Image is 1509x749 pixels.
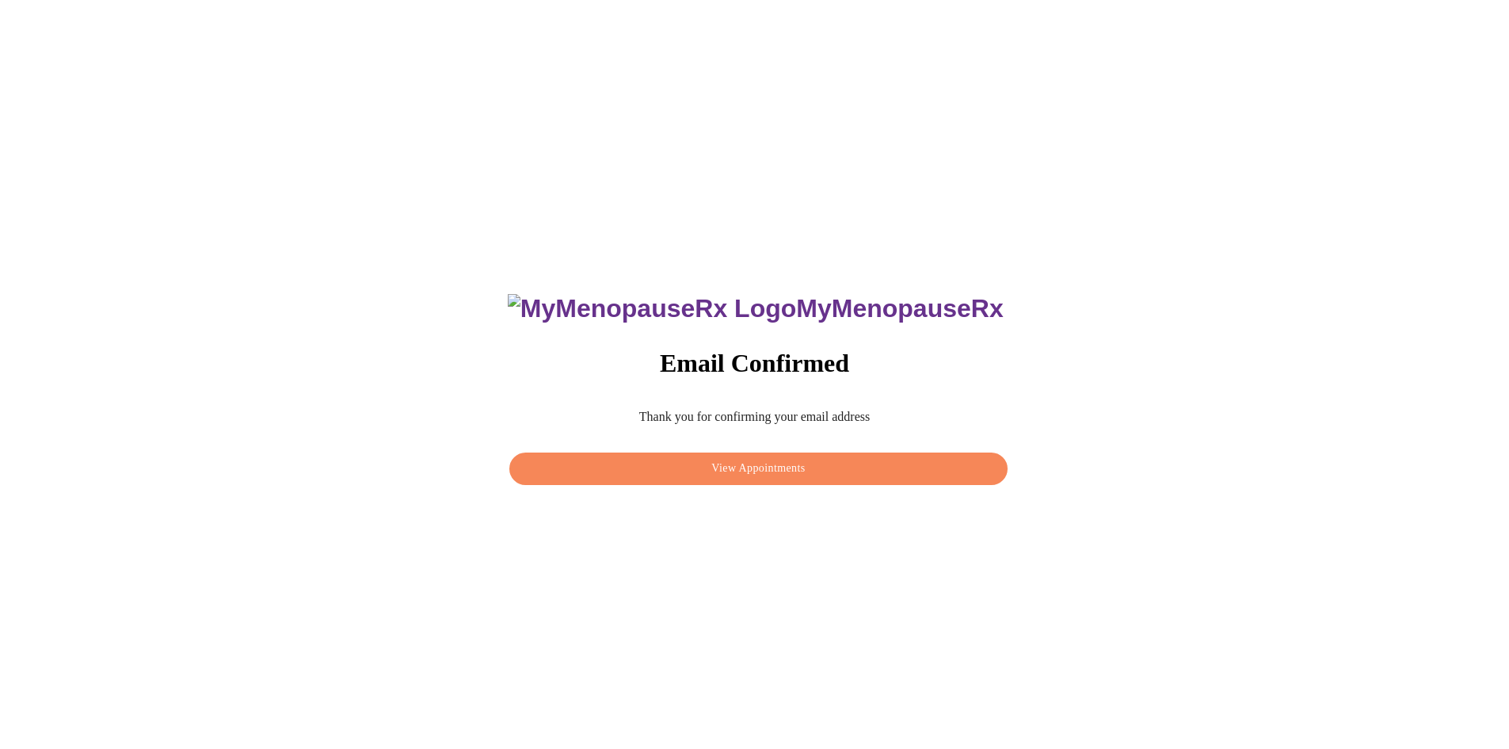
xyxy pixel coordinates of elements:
p: Thank you for confirming your email address [505,410,1003,424]
h3: MyMenopauseRx [508,294,1004,323]
button: View Appointments [509,453,1007,485]
span: View Appointments [528,459,989,479]
img: MyMenopauseRx Logo [508,294,796,323]
h3: Email Confirmed [505,349,1003,378]
a: View Appointments [505,457,1011,470]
